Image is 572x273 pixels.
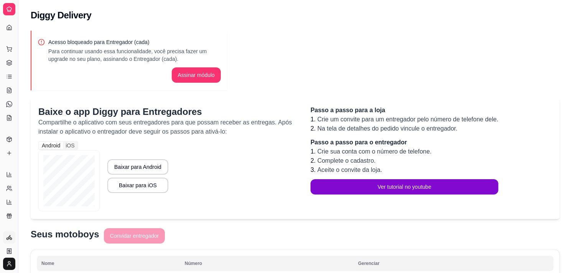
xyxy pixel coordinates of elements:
span: Na tela de detalhes do pedido vincule o entregador. [317,125,458,132]
li: 1. [311,147,498,156]
span: Complete o cadastro. [317,157,376,164]
span: Crie sua conta com o número de telefone. [317,148,432,155]
div: iOS [63,142,77,149]
p: Passo a passo para a loja [311,106,498,115]
button: Assinar módulo [172,67,221,83]
button: Baixar para iOS [107,178,168,193]
button: Baixar para Android [107,159,168,175]
p: Passo a passo para o entregador [311,138,498,147]
span: Aceite o convite da loja. [317,167,382,173]
p: Acesso bloqueado para Entregador (cada) [48,38,221,46]
button: Ver tutorial no youtube [311,179,498,195]
h2: Diggy Delivery [31,9,91,21]
p: Seus motoboys [31,228,99,240]
li: 2. [311,156,498,165]
li: 2. [311,124,498,133]
p: Para continuar usando essa funcionalidade, você precisa fazer um upgrade no seu plano, assinando ... [48,47,221,63]
p: Compartilhe o aplicativo com seus entregadores para que possam receber as entregas. Após instalar... [38,118,295,136]
div: Android [39,142,63,149]
span: Crie um convite para um entregador pelo número de telefone dele. [317,116,498,123]
p: Baixe o app Diggy para Entregadores [38,106,295,118]
li: 1. [311,115,498,124]
li: 3. [311,165,498,175]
